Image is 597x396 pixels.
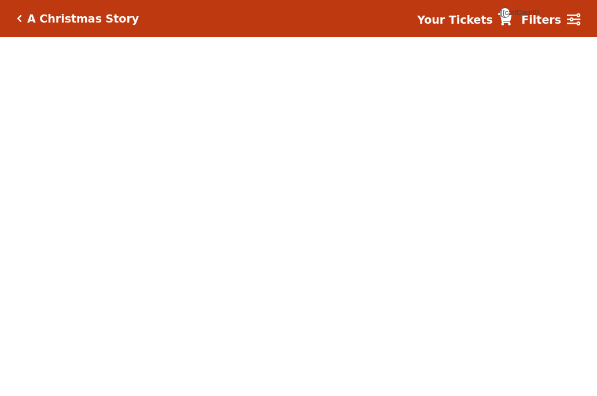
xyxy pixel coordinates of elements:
h5: A Christmas Story [27,12,139,25]
strong: Filters [521,13,561,26]
a: Your Tickets {{cartCount}} [417,12,512,28]
a: Click here to go back to filters [17,14,22,23]
strong: Your Tickets [417,13,493,26]
a: Filters [521,12,580,28]
span: {{cartCount}} [500,8,510,18]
